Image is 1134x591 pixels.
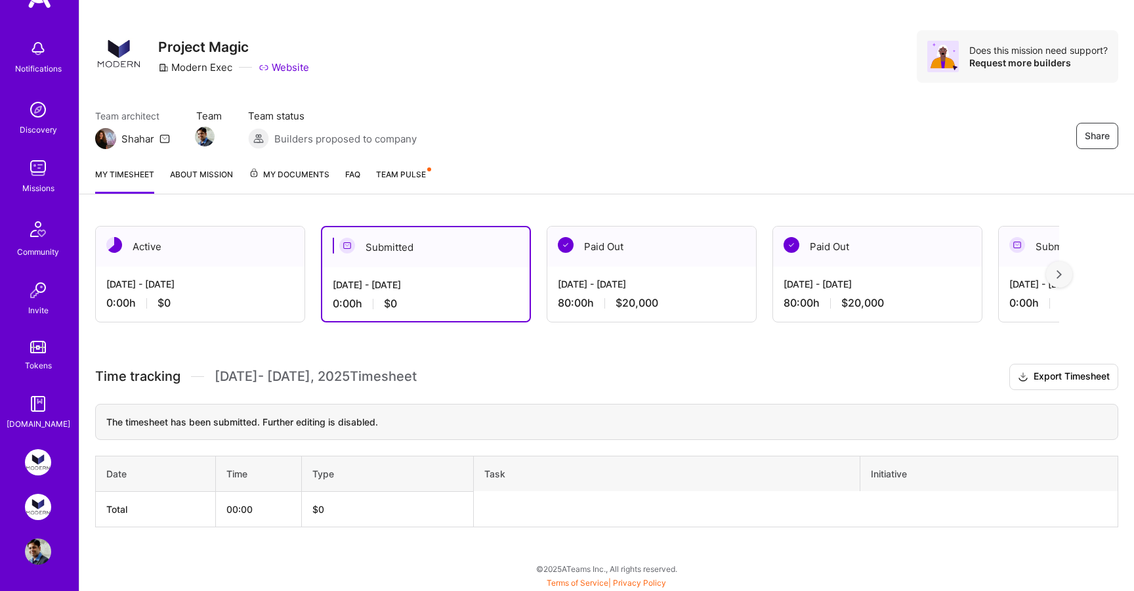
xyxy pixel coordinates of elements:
img: bell [25,35,51,62]
a: Privacy Policy [613,578,666,588]
span: Team [196,109,222,123]
div: 80:00 h [784,296,971,310]
span: | [547,578,666,588]
div: Shahar [121,132,154,146]
img: Community [22,213,54,245]
img: User Avatar [25,538,51,565]
img: guide book [25,391,51,417]
div: Does this mission need support? [969,44,1108,56]
div: Submitted [322,227,530,267]
div: 0:00 h [333,297,519,311]
span: My Documents [249,167,329,182]
span: Team status [248,109,417,123]
div: [DATE] - [DATE] [333,278,519,292]
div: Modern Exec [158,60,232,74]
img: Builders proposed to company [248,128,269,149]
i: icon CompanyGray [158,62,169,73]
div: 80:00 h [558,296,745,310]
i: icon Mail [159,133,170,144]
a: Website [259,60,309,74]
th: Initiative [860,456,1118,491]
div: [DATE] - [DATE] [784,277,971,291]
div: Paid Out [547,227,756,267]
div: Missions [22,181,54,195]
a: My timesheet [95,167,154,194]
img: Team Architect [95,128,116,149]
span: $0 [157,296,171,310]
div: Discovery [20,123,57,137]
img: Paid Out [558,237,574,253]
img: Submitted [1009,237,1025,253]
span: $20,000 [616,296,658,310]
a: Team Pulse [376,167,430,194]
div: Invite [28,303,49,317]
th: Type [302,456,474,491]
div: Paid Out [773,227,982,267]
button: Share [1076,123,1118,149]
span: Share [1085,129,1110,142]
img: tokens [30,341,46,353]
span: $20,000 [841,296,884,310]
div: [DOMAIN_NAME] [7,417,70,431]
div: Tokens [25,359,52,372]
img: right [1057,270,1062,279]
img: Invite [25,277,51,303]
div: © 2025 ATeams Inc., All rights reserved. [79,552,1134,585]
th: 00:00 [216,491,302,527]
a: User Avatar [22,538,54,565]
div: Notifications [15,62,62,76]
span: Builders proposed to company [274,132,417,146]
th: $0 [302,491,474,527]
div: 0:00 h [106,296,294,310]
div: Active [96,227,304,267]
span: Time tracking [95,368,180,385]
a: FAQ [345,167,360,194]
i: icon Download [1018,370,1028,384]
div: Request more builders [969,56,1108,69]
img: Active [106,237,122,253]
th: Total [96,491,216,527]
div: [DATE] - [DATE] [106,277,294,291]
img: teamwork [25,155,51,181]
img: Submitted [339,238,355,253]
th: Task [474,456,860,491]
div: Community [17,245,59,259]
span: $0 [384,297,397,311]
span: Team Pulse [376,169,426,179]
span: [DATE] - [DATE] , 2025 Timesheet [215,368,417,385]
a: Modern Exec: Project Magic [22,494,54,520]
div: [DATE] - [DATE] [558,277,745,291]
img: Company Logo [95,30,142,77]
div: The timesheet has been submitted. Further editing is disabled. [95,404,1118,440]
a: Team Member Avatar [196,125,213,148]
a: Terms of Service [547,578,608,588]
img: discovery [25,97,51,123]
th: Date [96,456,216,491]
span: Team architect [95,109,170,123]
img: Modern Exec: Team for Platform & AI Development [25,449,51,475]
img: Modern Exec: Project Magic [25,494,51,520]
img: Team Member Avatar [195,127,215,146]
th: Time [216,456,302,491]
img: Paid Out [784,237,799,253]
a: Modern Exec: Team for Platform & AI Development [22,449,54,475]
a: My Documents [249,167,329,194]
h3: Project Magic [158,39,309,55]
button: Export Timesheet [1009,364,1118,390]
img: Avatar [927,41,959,72]
a: About Mission [170,167,233,194]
